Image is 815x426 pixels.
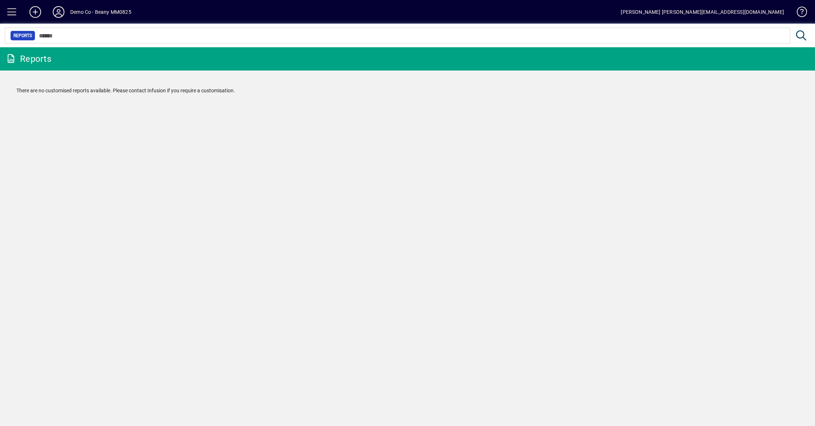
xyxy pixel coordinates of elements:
[24,5,47,19] button: Add
[5,53,51,65] div: Reports
[621,6,784,18] div: [PERSON_NAME] [PERSON_NAME][EMAIL_ADDRESS][DOMAIN_NAME]
[13,32,32,39] span: Reports
[70,6,131,18] div: Demo Co - Beany MM0825
[47,5,70,19] button: Profile
[9,80,806,102] div: There are no customised reports available. Please contact Infusion if you require a customisation.
[791,1,806,25] a: Knowledge Base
